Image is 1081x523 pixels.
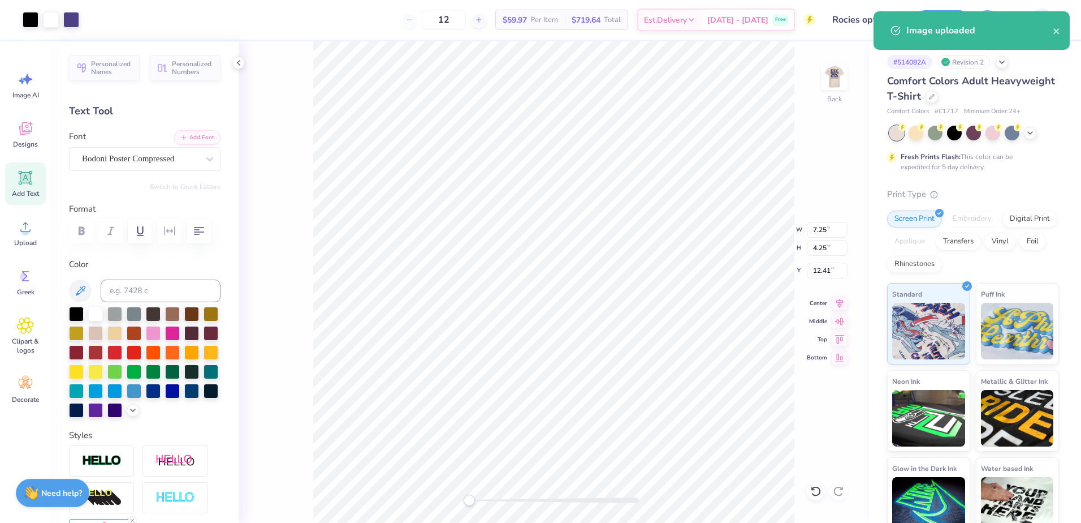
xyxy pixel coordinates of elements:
[887,55,932,69] div: # 514082A
[91,60,133,76] span: Personalized Names
[964,107,1021,117] span: Minimum Order: 24 +
[887,211,942,228] div: Screen Print
[12,91,39,100] span: Image AI
[892,375,920,387] span: Neon Ink
[503,14,527,26] span: $59.97
[945,211,999,228] div: Embroidery
[892,390,965,447] img: Neon Ink
[1002,211,1057,228] div: Digital Print
[150,55,220,81] button: Personalized Numbers
[82,489,122,507] img: 3D Illusion
[1031,8,1053,31] img: Zuriel Alaba
[14,238,37,247] span: Upload
[981,375,1048,387] span: Metallic & Glitter Ink
[936,233,981,250] div: Transfers
[906,24,1053,37] div: Image uploaded
[69,203,220,216] label: Format
[1011,8,1058,31] a: ZA
[155,454,195,468] img: Shadow
[892,288,922,300] span: Standard
[935,107,958,117] span: # C1717
[807,335,827,344] span: Top
[981,303,1054,359] img: Puff Ink
[827,94,842,104] div: Back
[464,495,475,506] div: Accessibility label
[41,488,82,499] strong: Need help?
[530,14,558,26] span: Per Item
[12,189,39,198] span: Add Text
[981,390,1054,447] img: Metallic & Glitter Ink
[892,303,965,359] img: Standard
[644,14,687,26] span: Est. Delivery
[69,55,140,81] button: Personalized Names
[7,337,44,355] span: Clipart & logos
[572,14,600,26] span: $719.64
[707,14,768,26] span: [DATE] - [DATE]
[887,107,929,117] span: Comfort Colors
[775,16,786,24] span: Free
[604,14,621,26] span: Total
[901,152,1040,172] div: This color can be expedited for 5 day delivery.
[69,104,220,119] div: Text Tool
[17,288,34,297] span: Greek
[1053,24,1061,37] button: close
[172,60,214,76] span: Personalized Numbers
[807,299,827,308] span: Center
[69,258,220,271] label: Color
[807,317,827,326] span: Middle
[69,429,92,442] label: Styles
[824,8,907,31] input: Untitled Design
[981,288,1005,300] span: Puff Ink
[901,152,961,161] strong: Fresh Prints Flash:
[938,55,990,69] div: Revision 2
[807,353,827,362] span: Bottom
[887,188,1058,201] div: Print Type
[82,455,122,468] img: Stroke
[823,66,846,88] img: Back
[984,233,1016,250] div: Vinyl
[12,395,39,404] span: Decorate
[174,130,220,145] button: Add Font
[155,491,195,504] img: Negative Space
[150,182,220,191] button: Switch to Greek Letters
[422,10,466,30] input: – –
[887,256,942,273] div: Rhinestones
[887,74,1055,103] span: Comfort Colors Adult Heavyweight T-Shirt
[13,140,38,149] span: Designs
[892,462,957,474] span: Glow in the Dark Ink
[1019,233,1046,250] div: Foil
[69,130,86,143] label: Font
[887,233,932,250] div: Applique
[101,280,220,302] input: e.g. 7428 c
[981,462,1033,474] span: Water based Ink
